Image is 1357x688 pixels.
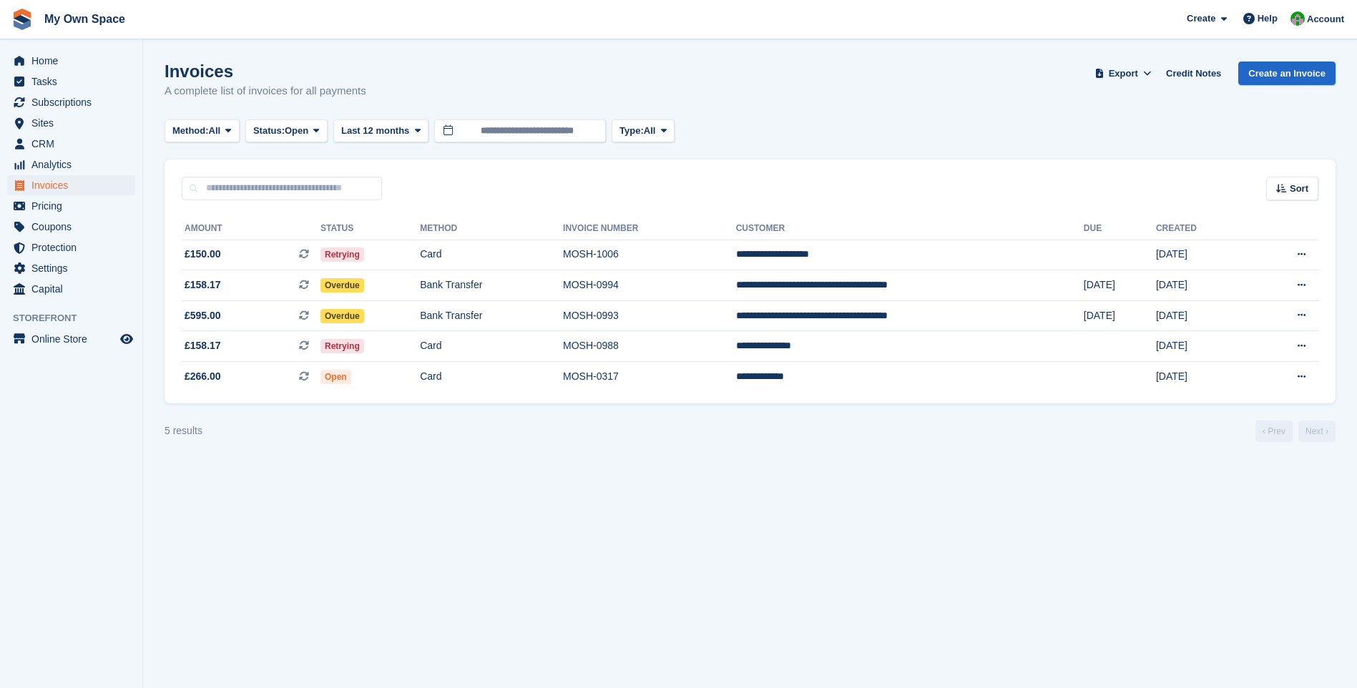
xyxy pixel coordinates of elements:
[253,124,285,138] span: Status:
[7,113,135,133] a: menu
[1156,240,1250,270] td: [DATE]
[420,362,563,392] td: Card
[31,51,117,71] span: Home
[245,119,328,143] button: Status: Open
[7,51,135,71] a: menu
[7,175,135,195] a: menu
[612,119,675,143] button: Type: All
[420,270,563,301] td: Bank Transfer
[563,300,736,331] td: MOSH-0993
[7,72,135,92] a: menu
[31,154,117,175] span: Analytics
[31,217,117,237] span: Coupons
[1290,182,1308,196] span: Sort
[165,62,366,81] h1: Invoices
[320,247,364,262] span: Retrying
[619,124,644,138] span: Type:
[182,217,320,240] th: Amount
[31,196,117,216] span: Pricing
[11,9,33,30] img: stora-icon-8386f47178a22dfd0bd8f6a31ec36ba5ce8667c1dd55bd0f319d3a0aa187defe.svg
[172,124,209,138] span: Method:
[31,72,117,92] span: Tasks
[7,92,135,112] a: menu
[563,362,736,392] td: MOSH-0317
[185,247,221,262] span: £150.00
[736,217,1084,240] th: Customer
[7,196,135,216] a: menu
[563,240,736,270] td: MOSH-1006
[320,339,364,353] span: Retrying
[7,217,135,237] a: menu
[118,330,135,348] a: Preview store
[563,217,736,240] th: Invoice Number
[1084,217,1156,240] th: Due
[165,423,202,438] div: 5 results
[420,331,563,362] td: Card
[644,124,656,138] span: All
[185,277,221,293] span: £158.17
[1084,300,1156,331] td: [DATE]
[31,134,117,154] span: CRM
[7,329,135,349] a: menu
[185,308,221,323] span: £595.00
[320,370,351,384] span: Open
[31,237,117,257] span: Protection
[563,270,736,301] td: MOSH-0994
[185,369,221,384] span: £266.00
[165,119,240,143] button: Method: All
[209,124,221,138] span: All
[333,119,428,143] button: Last 12 months
[1290,11,1305,26] img: Paula Harris
[1156,270,1250,301] td: [DATE]
[1160,62,1227,85] a: Credit Notes
[1253,421,1338,442] nav: Page
[1238,62,1336,85] a: Create an Invoice
[341,124,409,138] span: Last 12 months
[7,237,135,257] a: menu
[1255,421,1293,442] a: Previous
[1156,300,1250,331] td: [DATE]
[31,113,117,133] span: Sites
[563,331,736,362] td: MOSH-0988
[7,154,135,175] a: menu
[7,258,135,278] a: menu
[420,240,563,270] td: Card
[1156,217,1250,240] th: Created
[1258,11,1278,26] span: Help
[1298,421,1336,442] a: Next
[320,309,364,323] span: Overdue
[7,134,135,154] a: menu
[39,7,131,31] a: My Own Space
[31,92,117,112] span: Subscriptions
[1092,62,1155,85] button: Export
[7,279,135,299] a: menu
[320,217,420,240] th: Status
[1187,11,1215,26] span: Create
[1307,12,1344,26] span: Account
[165,83,366,99] p: A complete list of invoices for all payments
[185,338,221,353] span: £158.17
[1084,270,1156,301] td: [DATE]
[31,175,117,195] span: Invoices
[31,258,117,278] span: Settings
[1109,67,1138,81] span: Export
[420,217,563,240] th: Method
[320,278,364,293] span: Overdue
[420,300,563,331] td: Bank Transfer
[285,124,308,138] span: Open
[1156,362,1250,392] td: [DATE]
[31,279,117,299] span: Capital
[31,329,117,349] span: Online Store
[13,311,142,325] span: Storefront
[1156,331,1250,362] td: [DATE]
